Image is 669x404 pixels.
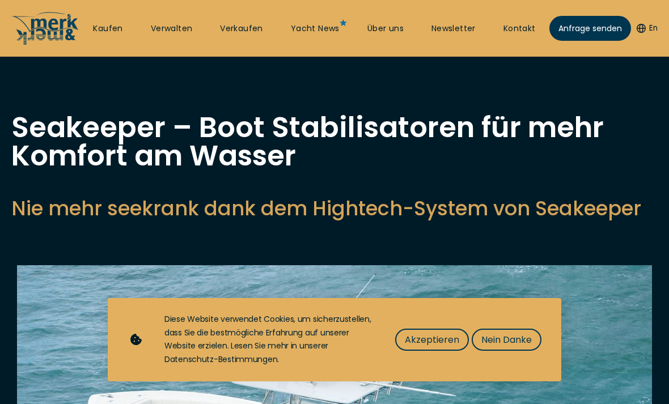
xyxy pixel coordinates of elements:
[637,23,658,34] button: En
[291,23,340,35] a: Yacht News
[164,313,372,367] div: Diese Website verwendet Cookies, um sicherzustellen, dass Sie die bestmögliche Erfahrung auf unse...
[431,23,476,35] a: Newsletter
[405,333,459,347] span: Akzeptieren
[151,23,193,35] a: Verwalten
[472,329,541,351] button: Nein Danke
[481,333,532,347] span: Nein Danke
[164,354,277,365] a: Datenschutz-Bestimmungen
[11,113,658,170] h1: Seakeeper – Boot Stabilisatoren für mehr Komfort am Wasser
[503,23,536,35] a: Kontakt
[11,197,658,220] p: Nie mehr seekrank dank dem Hightech-System von Seakeeper
[395,329,469,351] button: Akzeptieren
[549,16,631,41] a: Anfrage senden
[367,23,404,35] a: Über uns
[558,23,622,35] span: Anfrage senden
[220,23,263,35] a: Verkaufen
[93,23,122,35] a: Kaufen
